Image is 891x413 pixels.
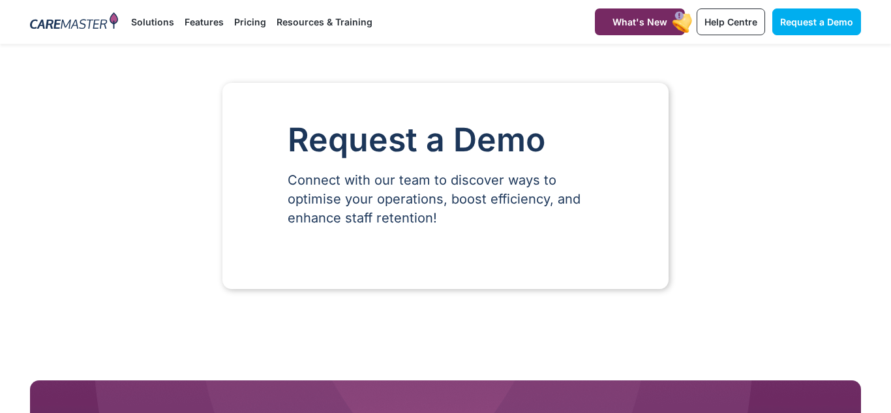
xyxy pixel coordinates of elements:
a: Help Centre [697,8,765,35]
span: Help Centre [704,16,757,27]
span: Request a Demo [780,16,853,27]
p: Connect with our team to discover ways to optimise your operations, boost efficiency, and enhance... [288,171,603,228]
img: CareMaster Logo [30,12,118,32]
a: Request a Demo [772,8,861,35]
span: What's New [612,16,667,27]
h1: Request a Demo [288,122,603,158]
a: What's New [595,8,685,35]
